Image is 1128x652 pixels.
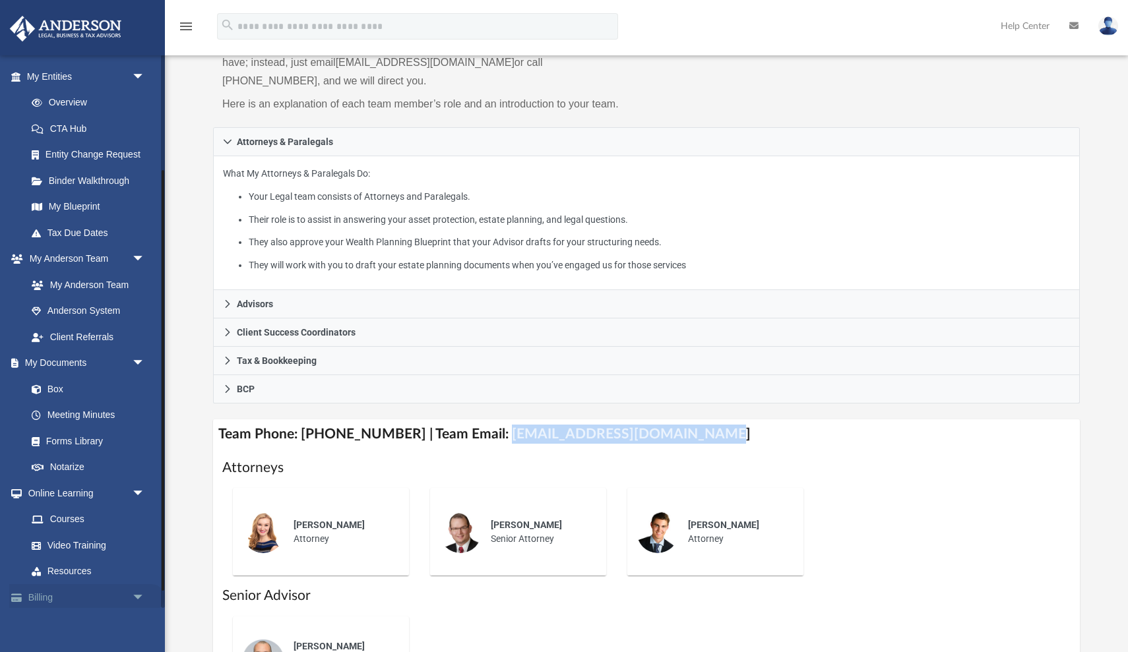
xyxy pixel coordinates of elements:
a: Meeting Minutes [18,402,158,429]
li: Your Legal team consists of Attorneys and Paralegals. [249,189,1070,205]
div: Attorney [679,509,794,555]
a: Box [18,376,152,402]
p: You don’t need to know who to contact specifically for each question or need you may have; instea... [222,35,637,90]
li: They will work with you to draft your estate planning documents when you’ve engaged us for those ... [249,257,1070,274]
span: Tax & Bookkeeping [237,356,317,365]
a: My Documentsarrow_drop_down [9,350,158,376]
div: Senior Attorney [482,509,597,555]
h4: Team Phone: [PHONE_NUMBER] | Team Email: [EMAIL_ADDRESS][DOMAIN_NAME] [213,419,1080,449]
img: thumbnail [637,511,679,553]
a: My Anderson Teamarrow_drop_down [9,246,158,272]
li: They also approve your Wealth Planning Blueprint that your Advisor drafts for your structuring ne... [249,234,1070,251]
span: Advisors [237,299,273,309]
p: Here is an explanation of each team member’s role and an introduction to your team. [222,95,637,113]
a: Courses [18,506,158,533]
img: User Pic [1098,16,1118,36]
a: Overview [18,90,165,116]
div: Attorneys & Paralegals [213,156,1080,290]
a: Billingarrow_drop_down [9,584,165,610]
a: Online Learningarrow_drop_down [9,480,158,506]
img: thumbnail [242,511,284,553]
a: Client Success Coordinators [213,318,1080,347]
a: My Anderson Team [18,272,152,298]
span: [PERSON_NAME] [491,519,562,530]
img: thumbnail [439,511,482,553]
a: Resources [18,558,158,585]
a: Entity Change Request [18,142,165,168]
a: Anderson System [18,298,158,324]
span: arrow_drop_down [132,584,158,611]
h1: Senior Advisor [222,586,1071,605]
a: Advisors [213,290,1080,318]
a: CTA Hub [18,115,165,142]
a: Video Training [18,532,152,558]
p: What My Attorneys & Paralegals Do: [223,165,1070,273]
span: Client Success Coordinators [237,328,356,337]
a: My Blueprint [18,194,158,220]
span: [PERSON_NAME] [294,519,365,530]
a: Notarize [18,454,158,481]
a: Tax Due Dates [18,220,165,246]
a: Client Referrals [18,324,158,350]
span: arrow_drop_down [132,63,158,90]
a: [EMAIL_ADDRESS][DOMAIN_NAME] [336,57,515,68]
a: Forms Library [18,428,152,454]
i: search [220,18,235,32]
span: arrow_drop_down [132,480,158,507]
span: arrow_drop_down [132,350,158,377]
a: Binder Walkthrough [18,167,165,194]
span: [PERSON_NAME] [294,641,365,651]
span: [PERSON_NAME] [688,519,759,530]
a: Attorneys & Paralegals [213,127,1080,156]
a: menu [178,25,194,34]
span: BCP [237,384,255,394]
span: arrow_drop_down [132,246,158,273]
img: Anderson Advisors Platinum Portal [6,16,125,42]
div: Attorney [284,509,400,555]
span: Attorneys & Paralegals [237,137,333,146]
h1: Attorneys [222,458,1071,477]
a: Tax & Bookkeeping [213,347,1080,375]
a: BCP [213,375,1080,403]
i: menu [178,18,194,34]
li: Their role is to assist in answering your asset protection, estate planning, and legal questions. [249,212,1070,228]
a: My Entitiesarrow_drop_down [9,63,165,90]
